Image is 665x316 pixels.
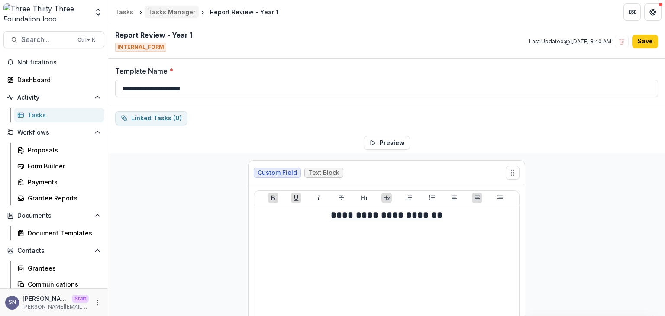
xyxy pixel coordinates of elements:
[14,277,104,291] a: Communications
[23,294,68,303] p: [PERSON_NAME]
[364,136,410,150] button: Preview
[210,7,278,16] div: Report Review - Year 1
[14,143,104,157] a: Proposals
[28,280,97,289] div: Communications
[472,193,482,203] button: Align Center
[3,209,104,222] button: Open Documents
[529,38,611,45] p: Last Updated: @ [DATE] 8:40 AM
[268,193,278,203] button: Bold
[3,73,104,87] a: Dashboard
[644,3,662,21] button: Get Help
[17,94,90,101] span: Activity
[258,169,297,177] span: Custom Field
[28,110,97,119] div: Tasks
[14,175,104,189] a: Payments
[3,31,104,48] button: Search...
[23,303,89,311] p: [PERSON_NAME][EMAIL_ADDRESS][DOMAIN_NAME]
[148,7,195,16] div: Tasks Manager
[14,226,104,240] a: Document Templates
[28,177,97,187] div: Payments
[28,229,97,238] div: Document Templates
[112,6,282,18] nav: breadcrumb
[381,193,392,203] button: Heading 2
[72,295,89,303] p: Staff
[21,35,72,44] span: Search...
[449,193,460,203] button: Align Left
[115,7,133,16] div: Tasks
[291,193,301,203] button: Underline
[3,55,104,69] button: Notifications
[17,129,90,136] span: Workflows
[359,193,369,203] button: Heading 1
[92,3,104,21] button: Open entity switcher
[115,43,166,52] span: INTERNAL_FORM
[3,244,104,258] button: Open Contacts
[92,297,103,308] button: More
[115,66,653,76] label: Template Name
[17,212,90,219] span: Documents
[3,90,104,104] button: Open Activity
[17,75,97,84] div: Dashboard
[28,193,97,203] div: Grantee Reports
[623,3,641,21] button: Partners
[404,193,414,203] button: Bullet List
[495,193,505,203] button: Align Right
[9,300,16,305] div: Shawn Non-Profit
[28,145,97,155] div: Proposals
[112,6,137,18] a: Tasks
[14,261,104,275] a: Grantees
[14,191,104,205] a: Grantee Reports
[115,31,192,39] h2: Report Review - Year 1
[28,161,97,171] div: Form Builder
[76,35,97,45] div: Ctrl + K
[615,35,629,48] button: Delete template
[14,108,104,122] a: Tasks
[17,247,90,255] span: Contacts
[506,166,520,180] button: Move field
[3,3,89,21] img: Three Thirty Three Foundation logo
[313,193,324,203] button: Italicize
[14,159,104,173] a: Form Builder
[17,59,101,66] span: Notifications
[145,6,199,18] a: Tasks Manager
[632,35,658,48] button: Save
[28,264,97,273] div: Grantees
[3,126,104,139] button: Open Workflows
[336,193,346,203] button: Strike
[308,169,339,177] span: Text Block
[115,111,187,125] button: dependent-tasks
[427,193,437,203] button: Ordered List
